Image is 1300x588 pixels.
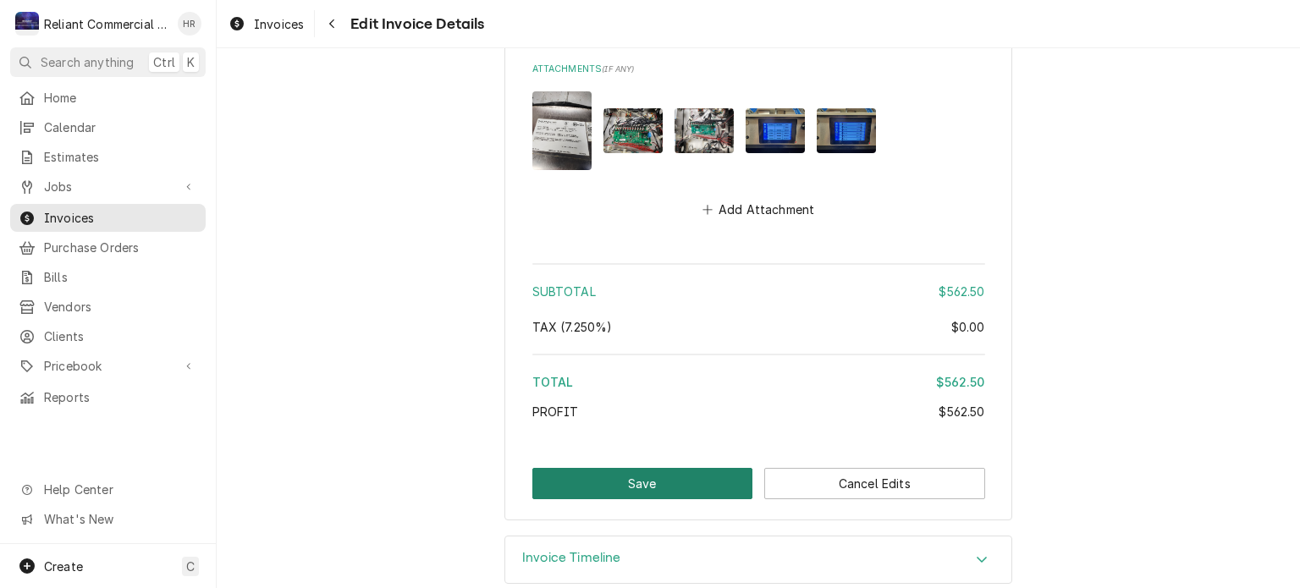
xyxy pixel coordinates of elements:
[44,298,197,316] span: Vendors
[699,198,818,222] button: Add Attachment
[10,383,206,411] a: Reports
[44,209,197,227] span: Invoices
[44,89,197,107] span: Home
[939,283,984,300] div: $562.50
[15,12,39,36] div: R
[44,510,196,528] span: What's New
[532,468,753,499] button: Save
[44,239,197,256] span: Purchase Orders
[532,318,985,336] div: Tax
[522,550,621,566] h3: Invoice Timeline
[178,12,201,36] div: Heath Reed's Avatar
[505,536,1011,584] div: Accordion Header
[532,320,613,334] span: Tax ( 7.250% )
[10,173,206,201] a: Go to Jobs
[532,404,579,419] span: Profit
[10,475,206,503] a: Go to Help Center
[532,63,985,221] div: Attachments
[532,63,985,76] label: Attachments
[532,91,592,170] img: J2CgxFYSrmXhUJIFutMi
[44,178,172,195] span: Jobs
[10,293,206,321] a: Vendors
[10,143,206,171] a: Estimates
[44,481,196,498] span: Help Center
[44,148,197,166] span: Estimates
[10,113,206,141] a: Calendar
[44,559,83,574] span: Create
[936,373,984,391] div: $562.50
[318,10,345,37] button: Navigate back
[10,47,206,77] button: Search anythingCtrlK
[746,108,805,152] img: q71r3mLUQUySQ9ZvjKYd
[44,268,197,286] span: Bills
[532,283,985,300] div: Subtotal
[10,322,206,350] a: Clients
[44,327,197,345] span: Clients
[505,536,1011,584] button: Accordion Details Expand Trigger
[153,53,175,71] span: Ctrl
[675,108,734,153] img: eSgyKfoURfyadu6SEQav
[532,375,574,389] span: Total
[951,318,985,336] div: $0.00
[10,84,206,112] a: Home
[10,234,206,261] a: Purchase Orders
[532,468,985,499] div: Button Group
[254,15,304,33] span: Invoices
[532,284,596,299] span: Subtotal
[222,10,311,38] a: Invoices
[939,404,984,419] span: $562.50
[187,53,195,71] span: K
[532,403,985,420] div: Profit
[178,12,201,36] div: HR
[10,352,206,380] a: Go to Pricebook
[10,263,206,291] a: Bills
[602,64,634,74] span: ( if any )
[504,536,1012,585] div: Invoice Timeline
[10,505,206,533] a: Go to What's New
[345,13,484,36] span: Edit Invoice Details
[41,53,134,71] span: Search anything
[44,357,172,375] span: Pricebook
[817,108,876,153] img: PGTvvkcS2CyCaKvTNSkQ
[44,15,168,33] div: Reliant Commercial Appliance Repair LLC
[764,468,985,499] button: Cancel Edits
[44,118,197,136] span: Calendar
[44,388,197,406] span: Reports
[10,204,206,232] a: Invoices
[186,558,195,575] span: C
[603,108,663,152] img: er5F03iyRBaj69d40DOb
[15,12,39,36] div: Reliant Commercial Appliance Repair LLC's Avatar
[532,468,985,499] div: Button Group Row
[532,257,985,432] div: Amount Summary
[532,373,985,391] div: Total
